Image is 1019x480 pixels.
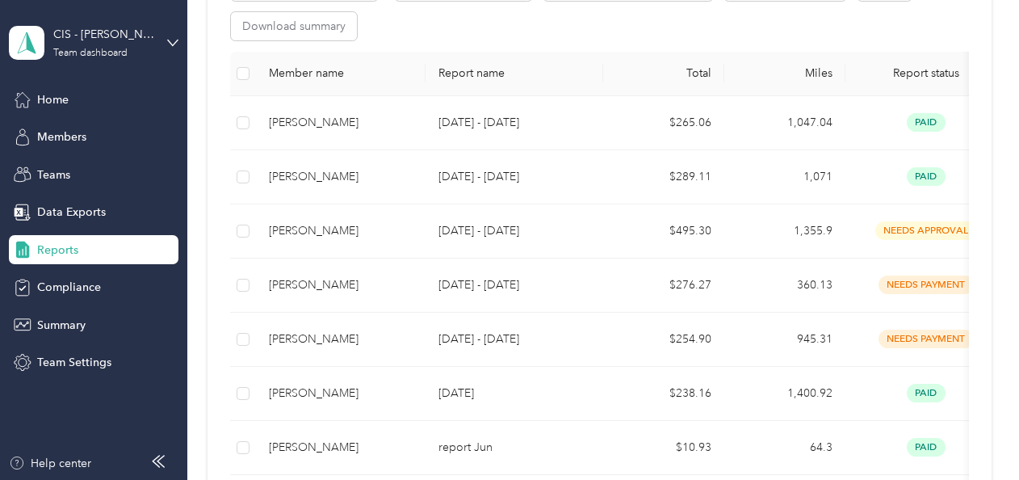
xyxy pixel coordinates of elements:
p: [DATE] - [DATE] [438,331,590,348]
div: [PERSON_NAME] [269,222,413,240]
td: 1,355.9 [724,204,845,259]
span: paid [907,113,946,132]
p: [DATE] - [DATE] [438,168,590,186]
td: 1,047.04 [724,96,845,150]
span: paid [907,384,946,402]
div: Total [616,66,711,80]
span: needs approval [875,221,977,240]
td: 945.31 [724,313,845,367]
span: Team Settings [37,354,111,371]
div: [PERSON_NAME] [269,114,413,132]
div: [PERSON_NAME] [269,168,413,186]
span: Summary [37,317,86,334]
span: Teams [37,166,70,183]
div: CIS - [PERSON_NAME] Team [53,26,154,43]
th: Member name [256,52,426,96]
span: Home [37,91,69,108]
p: [DATE] [438,385,590,402]
div: [PERSON_NAME] [269,439,413,457]
td: $276.27 [603,259,724,313]
span: needs payment [879,276,974,294]
span: Data Exports [37,204,106,221]
iframe: Everlance-gr Chat Button Frame [929,389,1019,480]
td: $265.06 [603,96,724,150]
td: $289.11 [603,150,724,204]
span: paid [907,167,946,186]
div: Member name [269,66,413,80]
th: Report name [426,52,603,96]
p: [DATE] - [DATE] [438,276,590,294]
p: report Jun [438,439,590,457]
button: Download summary [231,12,357,40]
div: [PERSON_NAME] [269,385,413,402]
td: $10.93 [603,421,724,475]
p: [DATE] - [DATE] [438,114,590,132]
div: Miles [737,66,832,80]
td: $254.90 [603,313,724,367]
div: Team dashboard [53,48,128,58]
td: 1,400.92 [724,367,845,421]
td: 360.13 [724,259,845,313]
td: $238.16 [603,367,724,421]
div: [PERSON_NAME] [269,276,413,294]
span: Members [37,128,86,145]
p: [DATE] - [DATE] [438,222,590,240]
span: Reports [37,242,78,259]
div: [PERSON_NAME] [269,331,413,348]
td: 1,071 [724,150,845,204]
span: Report status [858,66,994,80]
span: needs payment [879,330,974,348]
td: $495.30 [603,204,724,259]
td: 64.3 [724,421,845,475]
button: Help center [9,455,91,472]
span: Compliance [37,279,101,296]
span: paid [907,438,946,457]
